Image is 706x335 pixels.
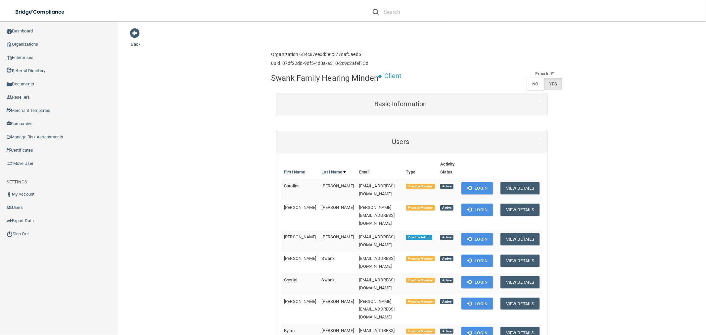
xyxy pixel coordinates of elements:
span: Practice Member [406,184,435,189]
span: [PERSON_NAME] [284,256,316,261]
img: ic-search.3b580494.png [373,9,379,15]
span: [PERSON_NAME] [284,299,316,304]
span: [PERSON_NAME] [322,183,354,188]
button: View Details [500,233,540,245]
img: enterprise.0d942306.png [7,56,12,60]
span: Active [440,205,453,211]
a: Users [281,134,542,149]
span: [EMAIL_ADDRESS][DOMAIN_NAME] [359,256,395,269]
button: Login [461,298,493,310]
span: Practice Admin [406,235,432,240]
span: Swank [322,256,335,261]
img: ic_power_dark.7ecde6b1.png [7,231,13,237]
span: Practice Member [406,205,435,211]
span: Practice Member [406,299,435,305]
button: Login [461,204,493,216]
a: Basic Information [281,97,542,112]
label: NO [527,78,543,90]
span: Crystal [284,277,297,282]
img: organization-icon.f8decf85.png [7,42,12,47]
h5: Users [281,138,520,145]
span: Active [440,256,453,262]
img: icon-documents.8dae5593.png [7,82,12,87]
img: briefcase.64adab9b.png [7,160,13,167]
span: [PERSON_NAME] [284,205,316,210]
span: Active [440,278,453,283]
span: [EMAIL_ADDRESS][DOMAIN_NAME] [359,277,395,290]
span: [PERSON_NAME] [322,205,354,210]
th: Email [356,158,403,179]
button: Login [461,233,493,245]
a: Last Name [322,168,346,176]
button: Login [461,182,493,194]
button: View Details [500,204,540,216]
p: Client [384,70,402,82]
img: icon-export.b9366987.png [7,218,12,223]
h6: Organization 684c87ee0d3e2377daf5aed6 [271,52,368,57]
span: [EMAIL_ADDRESS][DOMAIN_NAME] [359,183,395,196]
h6: uuid: 07df22dd-9df5-4d0a-a310-2c9c2afef13d [271,61,368,66]
img: ic_user_dark.df1a06c3.png [7,192,12,197]
input: Search [384,6,444,18]
button: View Details [500,298,540,310]
span: Practice Member [406,329,435,334]
h4: Swank Family Hearing Minden [271,74,378,82]
button: Login [461,255,493,267]
span: [PERSON_NAME] [322,234,354,239]
button: View Details [500,276,540,288]
span: [PERSON_NAME] [322,328,354,333]
td: Exported? [527,70,562,78]
span: Active [440,184,453,189]
img: bridge_compliance_login_screen.278c3ca4.svg [10,5,71,19]
span: Carolina [284,183,300,188]
img: ic_reseller.de258add.png [7,95,12,100]
button: Login [461,276,493,288]
span: [PERSON_NAME] [284,234,316,239]
a: Back [131,34,141,47]
label: YES [544,78,562,90]
span: Practice Member [406,278,435,283]
th: Type [403,158,438,179]
img: ic_dashboard_dark.d01f4a41.png [7,29,12,34]
span: Practice Member [406,256,435,262]
h5: Basic Information [281,100,520,108]
button: View Details [500,182,540,194]
span: Active [440,299,453,305]
span: Swank [322,277,335,282]
span: Active [440,235,453,240]
span: [PERSON_NAME][EMAIL_ADDRESS][DOMAIN_NAME] [359,299,395,320]
span: [EMAIL_ADDRESS][DOMAIN_NAME] [359,234,395,247]
img: icon-users.e205127d.png [7,205,12,210]
span: Kylan [284,328,295,333]
span: Active [440,329,453,334]
th: Activity Status [438,158,459,179]
label: SETTINGS [7,178,27,186]
button: View Details [500,255,540,267]
a: First Name [284,168,305,176]
span: [PERSON_NAME][EMAIL_ADDRESS][DOMAIN_NAME] [359,205,395,226]
span: [PERSON_NAME] [322,299,354,304]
